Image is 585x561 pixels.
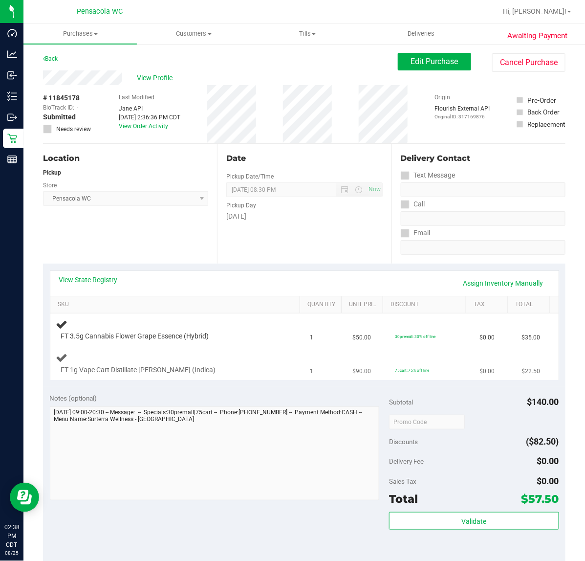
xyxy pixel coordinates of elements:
[527,397,559,407] span: $140.00
[389,492,418,506] span: Total
[457,275,550,292] a: Assign Inventory Manually
[401,182,565,197] input: Format: (999) 999-9999
[434,93,450,102] label: Origin
[226,201,256,210] label: Pickup Day
[389,398,413,406] span: Subtotal
[43,93,80,103] span: # 11845178
[389,477,416,485] span: Sales Tax
[43,112,76,122] span: Submitted
[43,103,74,112] span: BioTrack ID:
[226,172,274,181] label: Pickup Date/Time
[401,226,431,240] label: Email
[119,93,154,102] label: Last Modified
[401,211,565,226] input: Format: (999) 999-9999
[56,125,91,134] span: Needs review
[59,275,118,285] a: View State Registry
[7,49,17,59] inline-svg: Analytics
[137,23,250,44] a: Customers
[77,103,78,112] span: -
[479,333,495,342] span: $0.00
[389,457,424,465] span: Delivery Fee
[43,181,57,190] label: Store
[389,415,465,429] input: Promo Code
[7,70,17,80] inline-svg: Inbound
[61,365,216,375] span: FT 1g Vape Cart Distillate [PERSON_NAME] (Indica)
[23,29,137,38] span: Purchases
[479,367,495,376] span: $0.00
[58,301,296,309] a: SKU
[251,29,364,38] span: Tills
[528,95,557,105] div: Pre-Order
[474,301,504,309] a: Tax
[226,211,382,222] div: [DATE]
[310,367,314,376] span: 1
[352,333,371,342] span: $50.00
[43,55,58,62] a: Back
[349,301,379,309] a: Unit Price
[522,367,541,376] span: $22.50
[398,53,471,70] button: Edit Purchase
[528,107,560,117] div: Back Order
[43,169,61,176] strong: Pickup
[7,28,17,38] inline-svg: Dashboard
[401,197,425,211] label: Call
[7,91,17,101] inline-svg: Inventory
[364,23,477,44] a: Deliveries
[516,301,545,309] a: Total
[411,57,458,66] span: Edit Purchase
[7,155,17,164] inline-svg: Reports
[23,23,137,44] a: Purchases
[434,104,490,120] div: Flourish External API
[394,29,448,38] span: Deliveries
[119,104,180,113] div: Jane API
[119,113,180,122] div: [DATE] 2:36:36 PM CDT
[4,523,19,549] p: 02:38 PM CDT
[521,492,559,506] span: $57.50
[77,7,123,16] span: Pensacola WC
[50,394,97,402] span: Notes (optional)
[528,119,565,129] div: Replacement
[7,134,17,143] inline-svg: Retail
[137,29,250,38] span: Customers
[395,368,430,373] span: 75cart: 75% off line
[61,332,209,341] span: FT 3.5g Cannabis Flower Grape Essence (Hybrid)
[537,456,559,466] span: $0.00
[10,483,39,512] iframe: Resource center
[251,23,364,44] a: Tills
[389,512,559,530] button: Validate
[507,30,567,42] span: Awaiting Payment
[461,517,486,525] span: Validate
[4,549,19,557] p: 08/25
[522,333,541,342] span: $35.00
[492,53,565,72] button: Cancel Purchase
[401,168,455,182] label: Text Message
[434,113,490,120] p: Original ID: 317169876
[7,112,17,122] inline-svg: Outbound
[119,123,168,130] a: View Order Activity
[352,367,371,376] span: $90.00
[226,153,382,164] div: Date
[389,433,418,450] span: Discounts
[503,7,566,15] span: Hi, [PERSON_NAME]!
[537,476,559,486] span: $0.00
[310,333,314,342] span: 1
[137,73,176,83] span: View Profile
[391,301,463,309] a: Discount
[307,301,337,309] a: Quantity
[526,436,559,447] span: ($82.50)
[43,153,208,164] div: Location
[395,334,436,339] span: 30premall: 30% off line
[401,153,565,164] div: Delivery Contact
